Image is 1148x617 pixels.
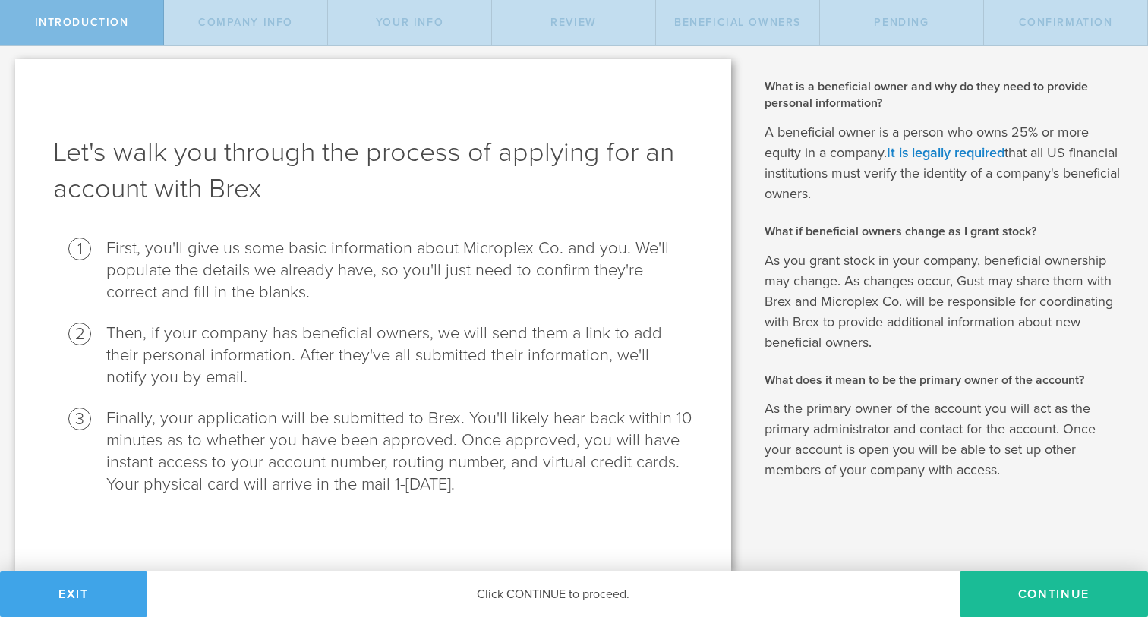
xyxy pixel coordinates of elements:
a: It is legally required [887,144,1004,161]
span: Pending [874,16,929,29]
li: Finally, your application will be submitted to Brex. You'll likely hear back within 10 minutes as... [106,408,693,496]
div: Click CONTINUE to proceed. [147,571,960,617]
h2: What if beneficial owners change as I grant stock? [765,223,1125,240]
p: As you grant stock in your company, beneficial ownership may change. As changes occur, Gust may s... [765,250,1125,353]
h2: What does it mean to be the primary owner of the account? [765,372,1125,389]
span: Review [550,16,597,29]
span: Company Info [198,16,293,29]
span: Introduction [35,16,129,29]
span: Confirmation [1019,16,1113,29]
button: Continue [960,571,1148,617]
p: A beneficial owner is a person who owns 25% or more equity in a company. that all US financial in... [765,122,1125,204]
h1: Let's walk you through the process of applying for an account with Brex [53,134,693,207]
li: Then, if your company has beneficial owners, we will send them a link to add their personal infor... [106,323,693,389]
li: First, you'll give us some basic information about Microplex Co. and you. We'll populate the deta... [106,238,693,304]
p: As the primary owner of the account you will act as the primary administrator and contact for the... [765,398,1125,480]
span: Your Info [376,16,443,29]
span: Beneficial Owners [674,16,801,29]
h2: What is a beneficial owner and why do they need to provide personal information? [765,78,1125,112]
